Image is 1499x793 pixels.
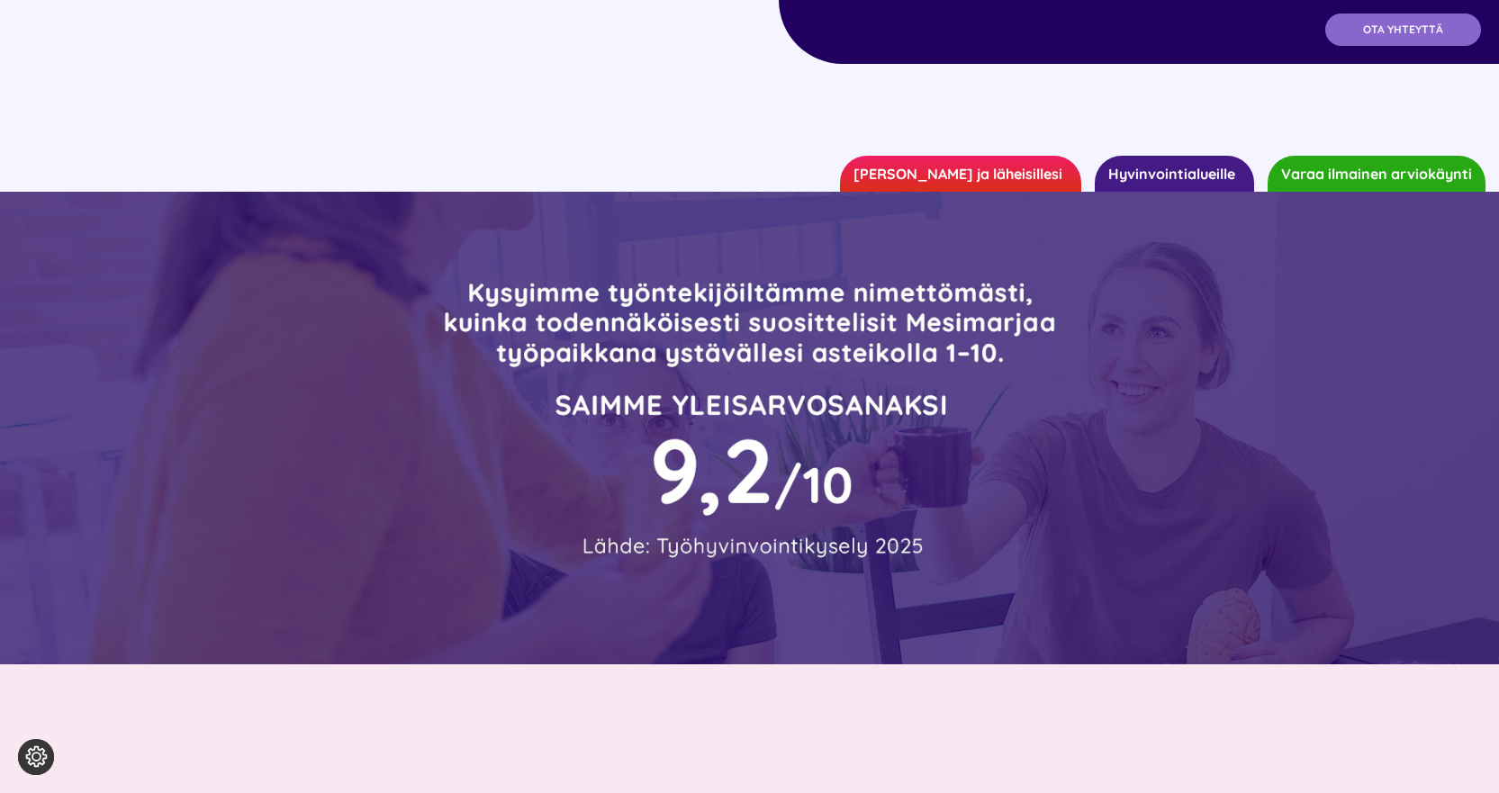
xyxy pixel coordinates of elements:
span: OTA YHTEYTTÄ [1363,23,1443,36]
button: Evästeasetukset [18,739,54,775]
a: [PERSON_NAME] ja läheisillesi [840,156,1081,192]
a: Hyvinvointialueille [1095,156,1254,192]
a: Varaa ilmainen arviokäynti [1268,156,1485,192]
a: OTA YHTEYTTÄ [1325,14,1481,46]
